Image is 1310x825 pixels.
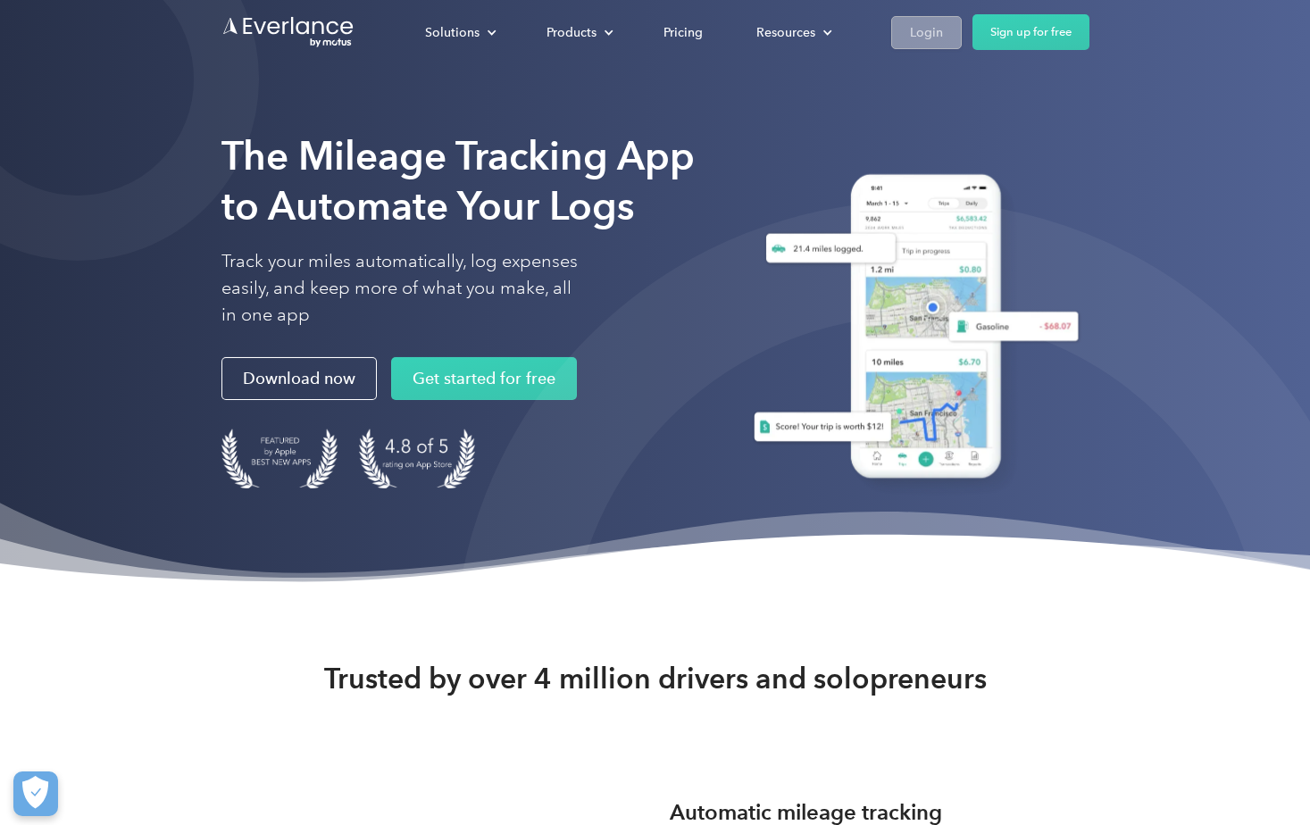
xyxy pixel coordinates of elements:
button: Cookies Settings [13,771,58,816]
div: Pricing [663,21,703,44]
div: Resources [756,21,815,44]
img: Everlance, mileage tracker app, expense tracking app [732,161,1089,499]
strong: The Mileage Tracking App to Automate Your Logs [221,132,695,229]
img: 4.9 out of 5 stars on the app store [359,429,475,488]
strong: Trusted by over 4 million drivers and solopreneurs [324,661,987,696]
a: Sign up for free [972,14,1089,50]
a: Go to homepage [221,15,355,49]
div: Products [547,21,597,44]
a: Get started for free [391,357,577,400]
a: Login [891,16,962,49]
div: Login [910,21,943,44]
div: Products [529,17,628,48]
div: Solutions [425,21,480,44]
a: Download now [221,357,377,400]
div: Solutions [407,17,511,48]
a: Pricing [646,17,721,48]
p: Track your miles automatically, log expenses easily, and keep more of what you make, all in one app [221,248,579,329]
img: Badge for Featured by Apple Best New Apps [221,429,338,488]
div: Resources [738,17,847,48]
